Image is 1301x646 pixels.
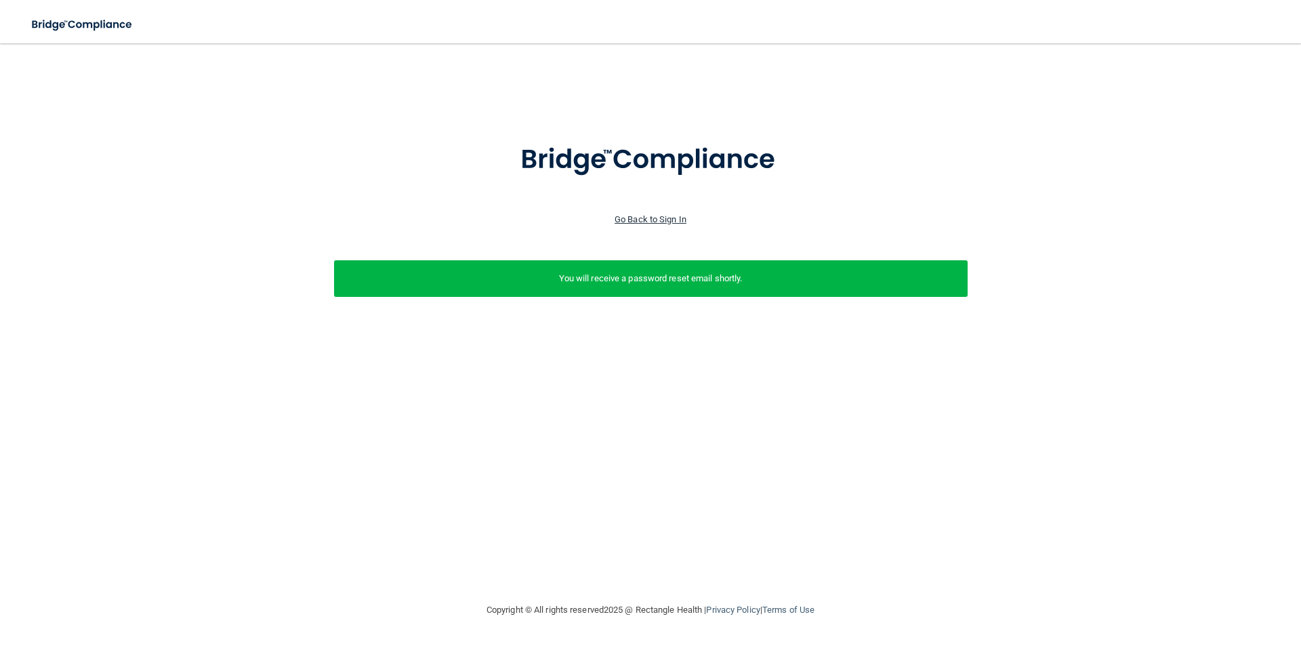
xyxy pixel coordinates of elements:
a: Terms of Use [762,605,814,615]
a: Go Back to Sign In [615,214,686,224]
p: You will receive a password reset email shortly. [344,270,957,287]
img: bridge_compliance_login_screen.278c3ca4.svg [493,125,808,195]
div: Copyright © All rights reserved 2025 @ Rectangle Health | | [403,588,898,632]
a: Privacy Policy [706,605,760,615]
iframe: Drift Widget Chat Controller [1067,550,1285,604]
img: bridge_compliance_login_screen.278c3ca4.svg [20,11,145,39]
